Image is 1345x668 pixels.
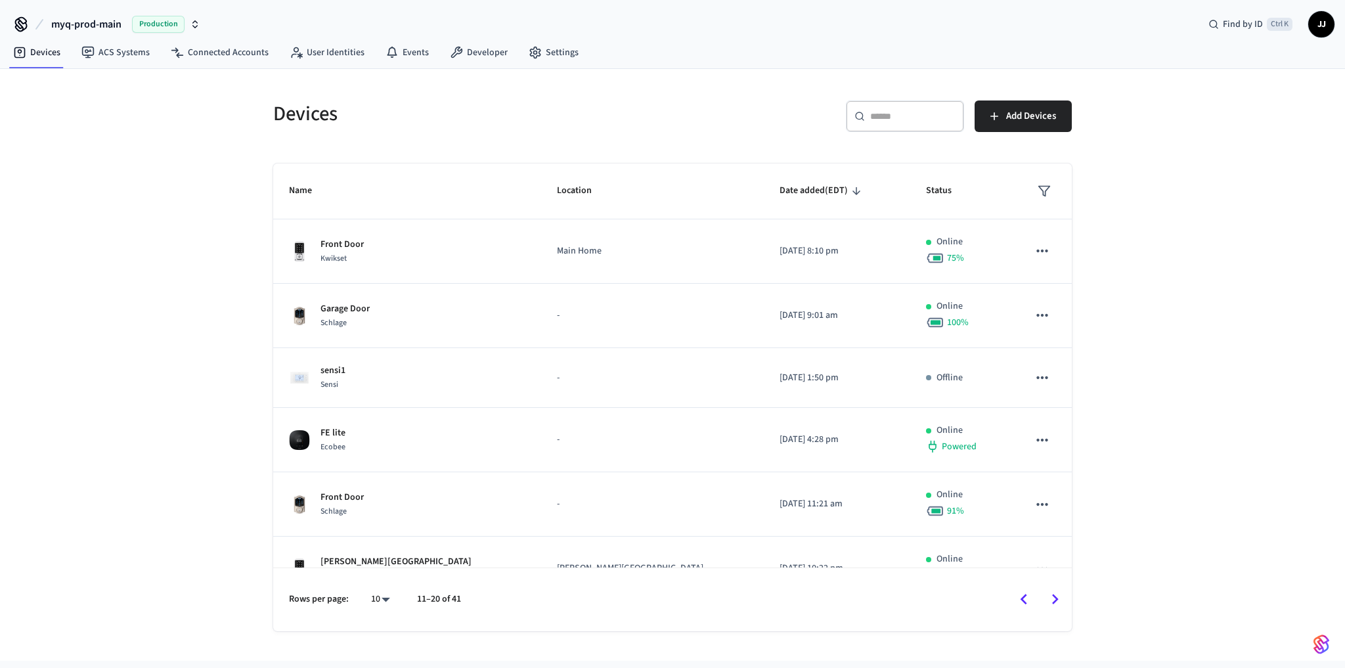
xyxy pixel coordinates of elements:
[780,309,894,323] p: [DATE] 9:01 am
[375,41,439,64] a: Events
[780,181,865,201] span: Date added(EDT)
[557,309,748,323] p: -
[780,244,894,258] p: [DATE] 8:10 pm
[132,16,185,33] span: Production
[518,41,589,64] a: Settings
[320,441,345,453] span: Ecobee
[557,433,748,447] p: -
[780,433,894,447] p: [DATE] 4:28 pm
[1198,12,1303,36] div: Find by IDCtrl K
[289,305,310,326] img: Schlage Sense Smart Deadbolt with Camelot Trim, Front
[947,252,964,265] span: 75 %
[320,238,364,252] p: Front Door
[937,371,963,385] p: Offline
[289,241,310,262] img: Kwikset Halo Touchscreen Wifi Enabled Smart Lock, Polished Chrome, Front
[1040,584,1070,615] button: Go to next page
[1006,108,1056,125] span: Add Devices
[1308,11,1334,37] button: JJ
[780,497,894,511] p: [DATE] 11:21 am
[3,41,71,64] a: Devices
[937,488,963,502] p: Online
[942,440,977,453] span: Powered
[975,100,1072,132] button: Add Devices
[51,16,121,32] span: myq-prod-main
[71,41,160,64] a: ACS Systems
[937,552,963,566] p: Online
[320,302,370,316] p: Garage Door
[417,592,461,606] p: 11–20 of 41
[439,41,518,64] a: Developer
[320,555,472,569] p: [PERSON_NAME][GEOGRAPHIC_DATA]
[926,181,969,201] span: Status
[320,253,347,264] span: Kwikset
[320,364,345,378] p: sensi1
[557,562,748,575] p: [PERSON_NAME][GEOGRAPHIC_DATA]
[1223,18,1263,31] span: Find by ID
[557,181,609,201] span: Location
[320,491,364,504] p: Front Door
[320,506,347,517] span: Schlage
[937,300,963,313] p: Online
[273,100,665,127] h5: Devices
[937,235,963,249] p: Online
[937,424,963,437] p: Online
[364,590,396,609] div: 10
[289,430,310,451] img: ecobee_lite_3
[1008,584,1039,615] button: Go to previous page
[289,592,349,606] p: Rows per page:
[320,426,345,440] p: FE lite
[557,497,748,511] p: -
[289,558,310,579] img: Kwikset Halo Touchscreen Wifi Enabled Smart Lock, Polished Chrome, Front
[557,244,748,258] p: Main Home
[1310,12,1333,36] span: JJ
[279,41,375,64] a: User Identities
[320,379,338,390] span: Sensi
[289,494,310,515] img: Schlage Sense Smart Deadbolt with Camelot Trim, Front
[780,371,894,385] p: [DATE] 1:50 pm
[1267,18,1292,31] span: Ctrl K
[160,41,279,64] a: Connected Accounts
[289,181,329,201] span: Name
[320,317,347,328] span: Schlage
[947,316,969,329] span: 100 %
[1313,634,1329,655] img: SeamLogoGradient.69752ec5.svg
[780,562,894,575] p: [DATE] 10:22 pm
[557,371,748,385] p: -
[289,367,310,388] img: Sensi Smart Thermostat (White)
[947,504,964,518] span: 91 %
